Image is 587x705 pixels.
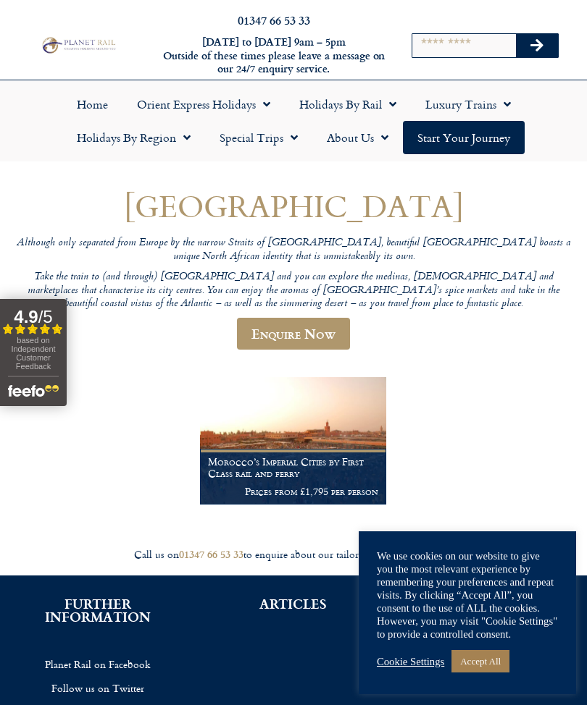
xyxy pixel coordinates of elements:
[39,35,117,55] img: Planet Rail Train Holidays Logo
[205,121,312,154] a: Special Trips
[62,88,122,121] a: Home
[377,655,444,668] a: Cookie Settings
[13,271,574,311] p: Take the train to (and through) [GEOGRAPHIC_DATA] and you can explore the medinas, [DEMOGRAPHIC_D...
[237,318,350,350] a: Enquire Now
[13,237,574,263] p: Although only separated from Europe by the narrow Straits of [GEOGRAPHIC_DATA], beautiful [GEOGRA...
[285,88,411,121] a: Holidays by Rail
[22,652,174,676] a: Planet Rail on Facebook
[208,456,378,479] h1: Morocco’s Imperial Cities by First Class rail and ferry
[179,546,243,562] a: 01347 66 53 33
[516,34,558,57] button: Search
[7,88,580,154] nav: Menu
[22,676,174,700] a: Follow us on Twitter
[377,549,558,641] div: We use cookies on our website to give you the most relevant experience by remembering your prefer...
[403,121,525,154] a: Start your Journey
[411,88,525,121] a: Luxury Trains
[7,548,580,562] div: Call us on to enquire about our tailor made holidays by rail
[451,650,509,672] a: Accept All
[160,35,388,76] h6: [DATE] to [DATE] 9am – 5pm Outside of these times please leave a message on our 24/7 enquiry serv...
[122,88,285,121] a: Orient Express Holidays
[62,121,205,154] a: Holidays by Region
[238,12,310,28] a: 01347 66 53 33
[200,377,387,505] a: Morocco’s Imperial Cities by First Class rail and ferry Prices from £1,795 per person
[312,121,403,154] a: About Us
[22,597,174,623] h2: FURTHER INFORMATION
[217,597,370,610] h2: ARTICLES
[13,189,574,223] h1: [GEOGRAPHIC_DATA]
[208,486,378,497] p: Prices from £1,795 per person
